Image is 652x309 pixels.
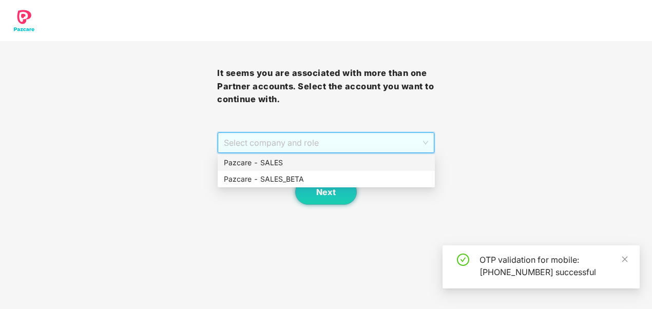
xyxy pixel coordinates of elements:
button: Next [295,179,357,205]
div: Pazcare - SALES [218,154,435,171]
span: close [621,256,628,263]
div: Pazcare - SALES_BETA [224,173,429,185]
div: Pazcare - SALES_BETA [218,171,435,187]
h3: It seems you are associated with more than one Partner accounts. Select the account you want to c... [217,67,434,106]
span: Select company and role [224,133,428,152]
span: Next [316,187,336,197]
div: OTP validation for mobile: [PHONE_NUMBER] successful [480,254,627,278]
div: Pazcare - SALES [224,157,429,168]
span: check-circle [457,254,469,266]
